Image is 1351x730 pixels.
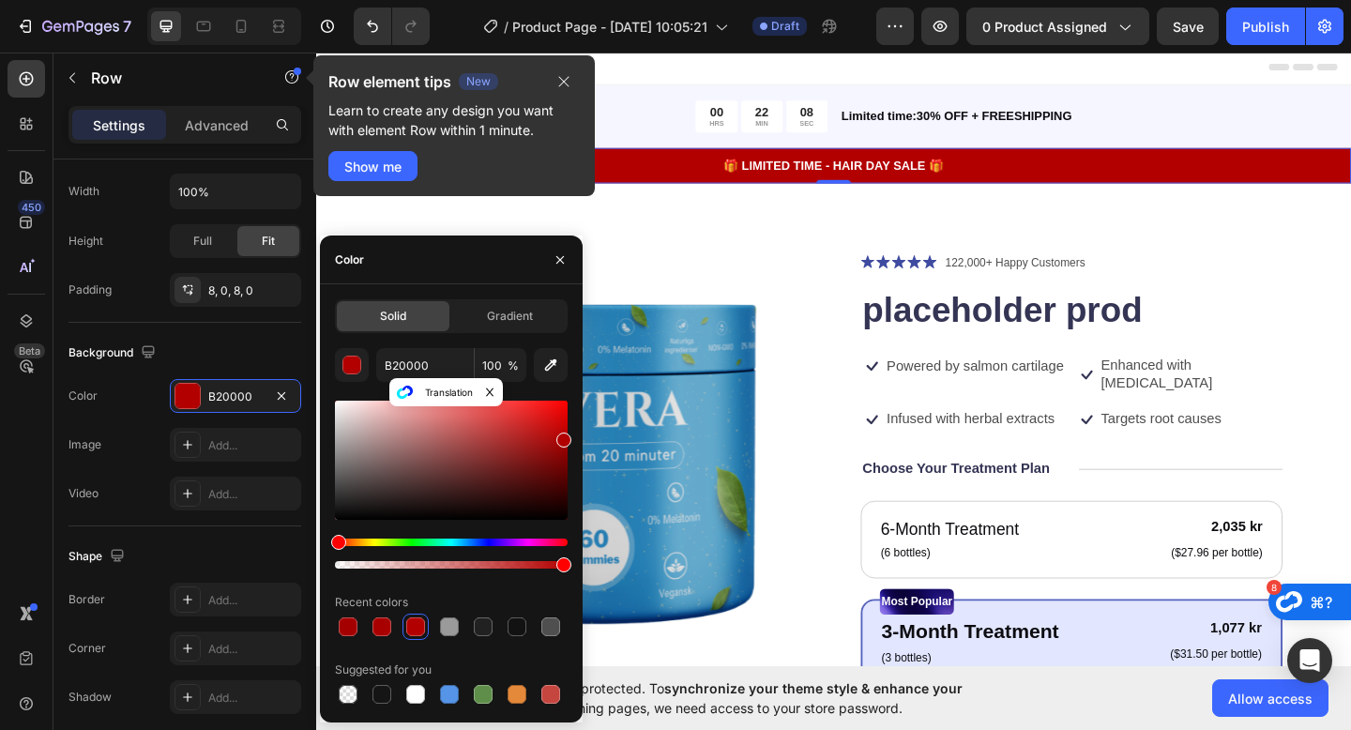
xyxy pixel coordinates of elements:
[929,650,1028,666] p: ($31.50 per bottle)
[208,641,296,658] div: Add...
[684,222,836,241] p: 122,000+ Happy Customers
[185,115,249,135] p: Advanced
[208,282,296,299] div: 8, 0, 8, 0
[91,67,250,89] p: Row
[594,447,797,466] p: Choose Your Treatment Plan
[615,616,808,649] p: 3-Month Treatment
[927,618,1030,642] div: 1,077 kr
[1173,19,1204,35] span: Save
[68,183,99,200] div: Width
[171,175,300,208] input: Auto
[1212,679,1328,717] button: Allow access
[208,388,263,405] div: B20000
[1157,8,1219,45] button: Save
[68,341,159,366] div: Background
[316,50,1351,668] iframe: Design area
[68,640,106,657] div: Corner
[208,437,296,454] div: Add...
[614,539,765,557] p: (6 bottles)
[335,594,408,611] div: Recent colors
[428,76,444,85] p: HRS
[23,81,54,98] div: Row
[193,233,212,250] span: Full
[620,335,812,355] p: Powered by salmon cartilage
[928,508,1031,531] div: 2,035 kr
[68,233,103,250] div: Height
[508,357,519,374] span: %
[526,59,541,76] div: 08
[68,281,112,298] div: Padding
[68,689,112,706] div: Shadow
[966,8,1149,45] button: 0 product assigned
[1242,17,1289,37] div: Publish
[1226,8,1305,45] button: Publish
[68,485,99,502] div: Video
[262,233,275,250] span: Fit
[335,539,568,546] div: Hue
[123,15,131,38] p: 7
[620,392,803,412] p: Infused with herbal extracts
[1287,638,1332,683] div: Open Intercom Messenger
[335,251,364,268] div: Color
[1228,689,1313,708] span: Allow access
[2,116,1124,136] p: 🎁 LIMITED TIME - HAIR DAY SALE 🎁
[614,509,765,536] p: 6-Month Treatment
[354,8,430,45] div: Undo/Redo
[854,392,985,412] p: Targets root causes
[208,592,296,609] div: Add...
[487,308,533,325] span: Gradient
[436,678,1036,718] span: Your page is password protected. To when designing pages, we need access to your store password.
[478,76,493,85] p: MIN
[208,690,296,707] div: Add...
[68,436,101,453] div: Image
[18,200,45,215] div: 450
[615,588,691,613] p: Most Popular
[376,348,474,382] input: Eg: FFFFFF
[526,76,541,85] p: SEC
[771,18,799,35] span: Draft
[854,334,1050,373] p: Enhanced with [MEDICAL_DATA]
[592,257,1051,310] h1: placeholder prod
[208,486,296,503] div: Add...
[68,544,129,570] div: Shape
[504,17,509,37] span: /
[512,17,707,37] span: Product Page - [DATE] 10:05:21
[930,540,1029,555] p: ($27.96 per bottle)
[14,343,45,358] div: Beta
[982,17,1107,37] span: 0 product assigned
[380,308,406,325] span: Solid
[335,662,432,678] div: Suggested for you
[68,388,98,404] div: Color
[93,115,145,135] p: Settings
[8,8,140,45] button: 7
[428,59,444,76] div: 00
[615,652,808,671] p: (3 bottles)
[68,591,105,608] div: Border
[478,59,493,76] div: 22
[571,63,1124,83] p: Limited time:30% OFF + FREESHIPPING
[436,680,963,716] span: synchronize your theme style & enhance your experience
